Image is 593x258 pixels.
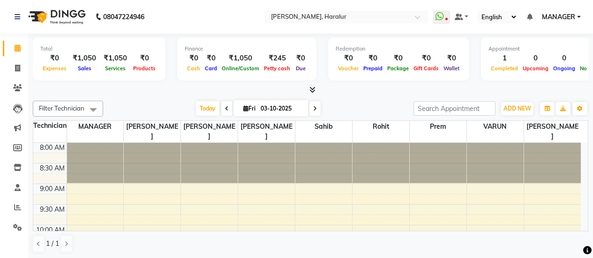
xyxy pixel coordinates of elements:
[39,104,84,112] span: Filter Technician
[38,163,67,173] div: 8:30 AM
[262,53,293,64] div: ₹245
[238,121,295,142] span: [PERSON_NAME]
[38,205,67,214] div: 9:30 AM
[413,101,495,116] input: Search Appointment
[258,102,305,116] input: 2025-10-03
[411,53,441,64] div: ₹0
[336,45,462,53] div: Redemption
[67,121,124,133] span: MANAGER
[196,101,219,116] span: Today
[203,65,219,72] span: Card
[75,65,94,72] span: Sales
[219,53,262,64] div: ₹1,050
[520,65,551,72] span: Upcoming
[103,65,128,72] span: Services
[46,239,59,249] span: 1 / 1
[203,53,219,64] div: ₹0
[336,53,361,64] div: ₹0
[503,105,531,112] span: ADD NEW
[185,53,203,64] div: ₹0
[40,65,69,72] span: Expenses
[524,121,581,142] span: [PERSON_NAME]
[441,65,462,72] span: Wallet
[336,65,361,72] span: Voucher
[361,65,385,72] span: Prepaid
[103,4,144,30] b: 08047224946
[131,53,158,64] div: ₹0
[353,121,409,133] span: rohit
[124,121,180,142] span: [PERSON_NAME]
[24,4,88,30] img: logo
[185,65,203,72] span: Cash
[488,65,520,72] span: Completed
[411,65,441,72] span: Gift Cards
[241,105,258,112] span: Fri
[293,53,309,64] div: ₹0
[40,53,69,64] div: ₹0
[38,143,67,153] div: 8:00 AM
[131,65,158,72] span: Products
[385,53,411,64] div: ₹0
[219,65,262,72] span: Online/Custom
[501,102,533,115] button: ADD NEW
[40,45,158,53] div: Total
[34,225,67,235] div: 10:00 AM
[551,65,578,72] span: Ongoing
[100,53,131,64] div: ₹1,050
[33,121,67,131] div: Technician
[551,53,578,64] div: 0
[520,53,551,64] div: 0
[385,65,411,72] span: Package
[488,53,520,64] div: 1
[361,53,385,64] div: ₹0
[293,65,308,72] span: Due
[69,53,100,64] div: ₹1,050
[441,53,462,64] div: ₹0
[262,65,293,72] span: Petty cash
[181,121,238,142] span: [PERSON_NAME]
[410,121,466,133] span: Prem
[295,121,352,133] span: sahib
[542,12,575,22] span: MANAGER
[467,121,524,133] span: VARUN
[38,184,67,194] div: 9:00 AM
[185,45,309,53] div: Finance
